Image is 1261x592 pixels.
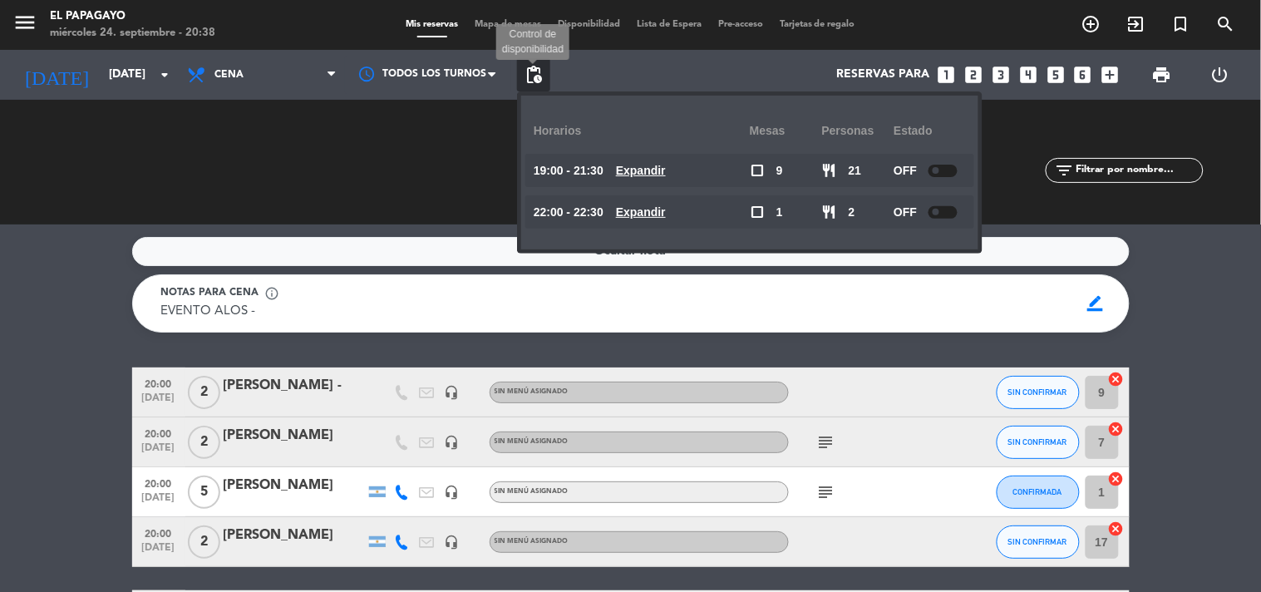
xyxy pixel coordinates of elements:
i: cancel [1108,371,1125,387]
div: Control de disponibilidad [496,24,569,61]
span: Tarjetas de regalo [771,20,864,29]
div: [PERSON_NAME] [224,525,365,546]
span: Notas para cena [161,285,259,302]
span: Mapa de mesas [466,20,549,29]
i: looks_3 [990,64,1012,86]
div: [PERSON_NAME] [224,475,365,496]
i: [DATE] [12,57,101,93]
span: Pre-acceso [710,20,771,29]
i: looks_4 [1017,64,1039,86]
span: border_color [1080,288,1112,319]
u: Expandir [616,164,666,177]
span: Cena [214,69,244,81]
span: Disponibilidad [549,20,628,29]
div: miércoles 24. septiembre - 20:38 [50,25,215,42]
span: 1 [776,203,783,222]
span: [DATE] [138,542,180,561]
span: 2 [188,525,220,559]
span: Lista de Espera [628,20,710,29]
i: headset_mic [445,485,460,500]
div: Horarios [534,108,750,154]
i: looks_5 [1045,64,1066,86]
u: Expandir [616,205,666,219]
div: [PERSON_NAME] - [224,375,365,397]
i: looks_two [963,64,984,86]
span: 2 [188,426,220,459]
i: subject [816,432,836,452]
input: Filtrar por nombre... [1074,161,1203,180]
span: print [1152,65,1172,85]
span: 2 [188,376,220,409]
span: 20:00 [138,423,180,442]
span: SIN CONFIRMAR [1008,387,1067,397]
span: restaurant [822,205,837,220]
i: add_box [1100,64,1121,86]
i: headset_mic [445,535,460,550]
i: cancel [1108,471,1125,487]
span: [DATE] [138,442,180,461]
button: menu [12,10,37,41]
span: 9 [776,161,783,180]
i: arrow_drop_down [155,65,175,85]
span: 22:00 - 22:30 [534,203,603,222]
i: exit_to_app [1126,14,1146,34]
i: power_settings_new [1209,65,1229,85]
span: 2 [849,203,855,222]
div: [PERSON_NAME] [224,425,365,446]
button: SIN CONFIRMAR [997,376,1080,409]
button: SIN CONFIRMAR [997,525,1080,559]
i: headset_mic [445,435,460,450]
span: SIN CONFIRMAR [1008,437,1067,446]
span: 5 [188,476,220,509]
button: SIN CONFIRMAR [997,426,1080,459]
i: cancel [1108,520,1125,537]
span: 19:00 - 21:30 [534,161,603,180]
span: restaurant [822,163,837,178]
span: Sin menú asignado [495,538,569,545]
i: add_circle_outline [1081,14,1101,34]
i: turned_in_not [1171,14,1191,34]
i: looks_6 [1072,64,1094,86]
i: search [1216,14,1236,34]
span: EVENTO ALOS - [161,305,256,318]
div: LOG OUT [1191,50,1249,100]
span: SIN CONFIRMAR [1008,537,1067,546]
div: personas [822,108,894,154]
button: CONFIRMADA [997,476,1080,509]
span: [DATE] [138,492,180,511]
i: headset_mic [445,385,460,400]
span: 20:00 [138,373,180,392]
span: check_box_outline_blank [750,163,765,178]
div: El Papagayo [50,8,215,25]
span: OFF [894,203,917,222]
span: info_outline [265,286,280,301]
span: Mis reservas [397,20,466,29]
i: looks_one [935,64,957,86]
span: OFF [894,161,917,180]
i: cancel [1108,421,1125,437]
span: Sin menú asignado [495,488,569,495]
span: 20:00 [138,473,180,492]
span: Reservas para [836,68,929,81]
span: Sin menú asignado [495,388,569,395]
i: menu [12,10,37,35]
span: Sin menú asignado [495,438,569,445]
span: 21 [849,161,862,180]
div: Mesas [750,108,822,154]
span: [DATE] [138,392,180,412]
div: Estado [894,108,966,154]
span: 20:00 [138,523,180,542]
span: CONFIRMADA [1013,487,1062,496]
i: subject [816,482,836,502]
span: pending_actions [524,65,544,85]
i: filter_list [1054,160,1074,180]
span: check_box_outline_blank [750,205,765,220]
